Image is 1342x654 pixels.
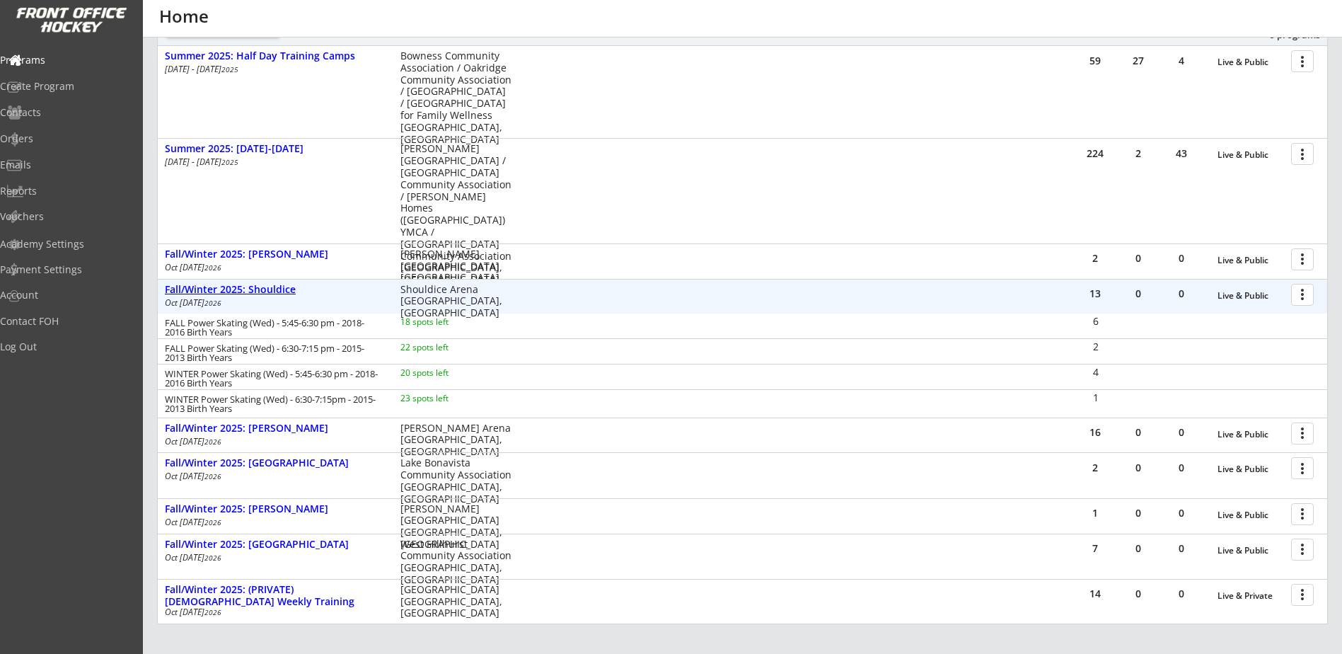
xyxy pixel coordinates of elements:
[221,157,238,167] em: 2025
[204,471,221,481] em: 2026
[400,584,511,619] div: [GEOGRAPHIC_DATA] [GEOGRAPHIC_DATA], [GEOGRAPHIC_DATA]
[1217,591,1284,601] div: Live & Private
[165,553,381,562] div: Oct [DATE]
[1117,29,1159,39] div: Sessions
[1217,464,1284,474] div: Live & Public
[1160,589,1203,599] div: 0
[165,158,381,166] div: [DATE] - [DATE]
[1075,393,1116,403] div: 1
[1291,584,1314,606] button: more_vert
[165,143,386,155] div: Summer 2025: [DATE]-[DATE]
[400,318,492,326] div: 18 spots left
[221,64,238,74] em: 2025
[165,50,386,62] div: Summer 2025: Half Day Training Camps
[165,518,381,527] div: Oct [DATE]
[204,263,221,272] em: 2026
[400,394,492,403] div: 23 spots left
[165,284,386,296] div: Fall/Winter 2025: Shouldice
[1074,289,1116,299] div: 13
[1291,457,1314,479] button: more_vert
[400,248,511,296] div: [PERSON_NAME][GEOGRAPHIC_DATA] [GEOGRAPHIC_DATA], [GEOGRAPHIC_DATA]
[1217,150,1284,160] div: Live & Public
[1217,546,1284,556] div: Live & Public
[1217,430,1284,440] div: Live & Public
[400,539,511,586] div: West Hillhurst Community Association [GEOGRAPHIC_DATA], [GEOGRAPHIC_DATA]
[1117,463,1159,473] div: 0
[1117,589,1159,599] div: 0
[1291,143,1314,165] button: more_vert
[1160,428,1203,437] div: 0
[165,369,381,388] div: WINTER Power Skating (Wed) - 5:45-6:30 pm - 2018-2016 Birth Years
[400,343,492,352] div: 22 spots left
[1291,539,1314,561] button: more_vert
[1217,256,1284,265] div: Live & Public
[1291,50,1314,72] button: more_vert
[1291,503,1314,525] button: more_vert
[1160,253,1203,263] div: 0
[204,607,221,617] em: 2026
[1075,367,1116,377] div: 4
[165,395,381,413] div: WINTER Power Skating (Wed) - 6:30-7:15pm - 2015-2013 Birth Years
[1160,56,1203,66] div: 4
[165,263,381,272] div: Oct [DATE]
[400,423,511,458] div: [PERSON_NAME] Arena [GEOGRAPHIC_DATA], [GEOGRAPHIC_DATA]
[1160,508,1203,518] div: 0
[1291,248,1314,270] button: more_vert
[1074,589,1116,599] div: 14
[1291,423,1314,444] button: more_vert
[1117,289,1159,299] div: 0
[165,472,381,481] div: Oct [DATE]
[1117,508,1159,518] div: 0
[1160,544,1203,553] div: 0
[165,539,386,551] div: Fall/Winter 2025: [GEOGRAPHIC_DATA]
[400,143,511,286] div: [PERSON_NAME][GEOGRAPHIC_DATA] / [GEOGRAPHIC_DATA] Community Association / [PERSON_NAME] Homes ([...
[165,423,386,435] div: Fall/Winter 2025: [PERSON_NAME]
[165,248,386,260] div: Fall/Winter 2025: [PERSON_NAME]
[1074,463,1116,473] div: 2
[165,584,386,608] div: Fall/Winter 2025: (PRIVATE) [DEMOGRAPHIC_DATA] Weekly Training
[1074,29,1116,39] div: Full
[1217,57,1284,67] div: Live & Public
[1117,253,1159,263] div: 0
[1117,149,1159,159] div: 2
[1075,342,1116,352] div: 2
[165,65,381,74] div: [DATE] - [DATE]
[1160,463,1203,473] div: 0
[204,298,221,308] em: 2026
[165,437,381,446] div: Oct [DATE]
[204,437,221,447] em: 2026
[400,50,511,145] div: Bowness Community Association / Oakridge Community Association / [GEOGRAPHIC_DATA] / [GEOGRAPHIC_...
[1160,289,1203,299] div: 0
[165,608,381,616] div: Oct [DATE]
[204,553,221,563] em: 2026
[165,344,381,362] div: FALL Power Skating (Wed) - 6:30-7:15 pm - 2015-2013 Birth Years
[1074,56,1116,66] div: 59
[204,517,221,527] em: 2026
[1074,149,1116,159] div: 224
[400,457,511,505] div: Lake Bonavista Community Association [GEOGRAPHIC_DATA], [GEOGRAPHIC_DATA]
[400,284,511,319] div: Shouldice Arena [GEOGRAPHIC_DATA], [GEOGRAPHIC_DATA]
[1217,510,1284,520] div: Live & Public
[1117,428,1159,437] div: 0
[1217,291,1284,301] div: Live & Public
[165,319,381,337] div: FALL Power Skating (Wed) - 5:45-6:30 pm - 2018-2016 Birth Years
[1117,544,1159,553] div: 0
[165,503,386,515] div: Fall/Winter 2025: [PERSON_NAME]
[165,457,386,469] div: Fall/Winter 2025: [GEOGRAPHIC_DATA]
[1117,56,1159,66] div: 27
[1074,428,1116,437] div: 16
[1074,508,1116,518] div: 1
[1160,149,1203,159] div: 43
[1159,29,1202,39] div: Waitlist
[400,503,511,551] div: [PERSON_NAME][GEOGRAPHIC_DATA] [GEOGRAPHIC_DATA], [GEOGRAPHIC_DATA]
[400,369,492,377] div: 20 spots left
[1074,544,1116,553] div: 7
[1075,316,1116,326] div: 6
[165,299,381,307] div: Oct [DATE]
[1074,253,1116,263] div: 2
[1291,284,1314,306] button: more_vert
